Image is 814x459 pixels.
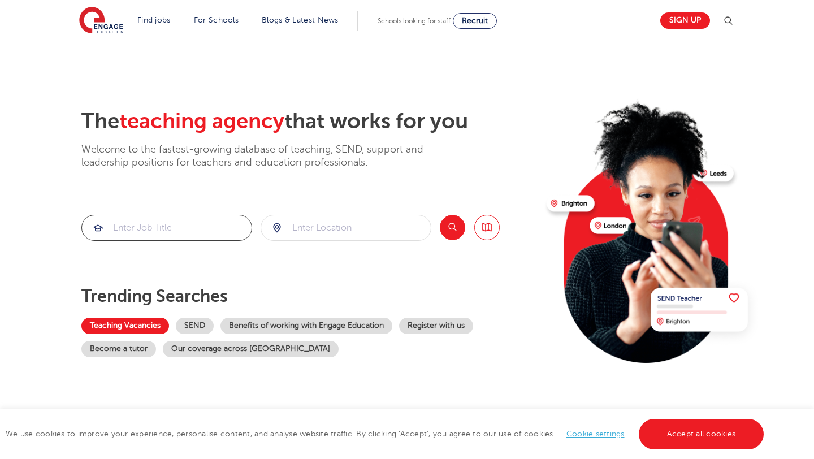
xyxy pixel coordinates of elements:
[81,215,252,241] div: Submit
[176,318,214,334] a: SEND
[220,318,392,334] a: Benefits of working with Engage Education
[639,419,764,449] a: Accept all cookies
[399,318,473,334] a: Register with us
[81,341,156,357] a: Become a tutor
[81,286,538,306] p: Trending searches
[81,143,454,170] p: Welcome to the fastest-growing database of teaching, SEND, support and leadership positions for t...
[137,16,171,24] a: Find jobs
[163,341,339,357] a: Our coverage across [GEOGRAPHIC_DATA]
[660,12,710,29] a: Sign up
[262,16,339,24] a: Blogs & Latest News
[82,215,252,240] input: Submit
[81,318,169,334] a: Teaching Vacancies
[462,16,488,25] span: Recruit
[261,215,431,240] input: Submit
[81,109,538,135] h2: The that works for you
[440,215,465,240] button: Search
[119,109,284,133] span: teaching agency
[453,13,497,29] a: Recruit
[79,7,123,35] img: Engage Education
[261,215,431,241] div: Submit
[566,430,625,438] a: Cookie settings
[378,17,451,25] span: Schools looking for staff
[194,16,239,24] a: For Schools
[6,430,767,438] span: We use cookies to improve your experience, personalise content, and analyse website traffic. By c...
